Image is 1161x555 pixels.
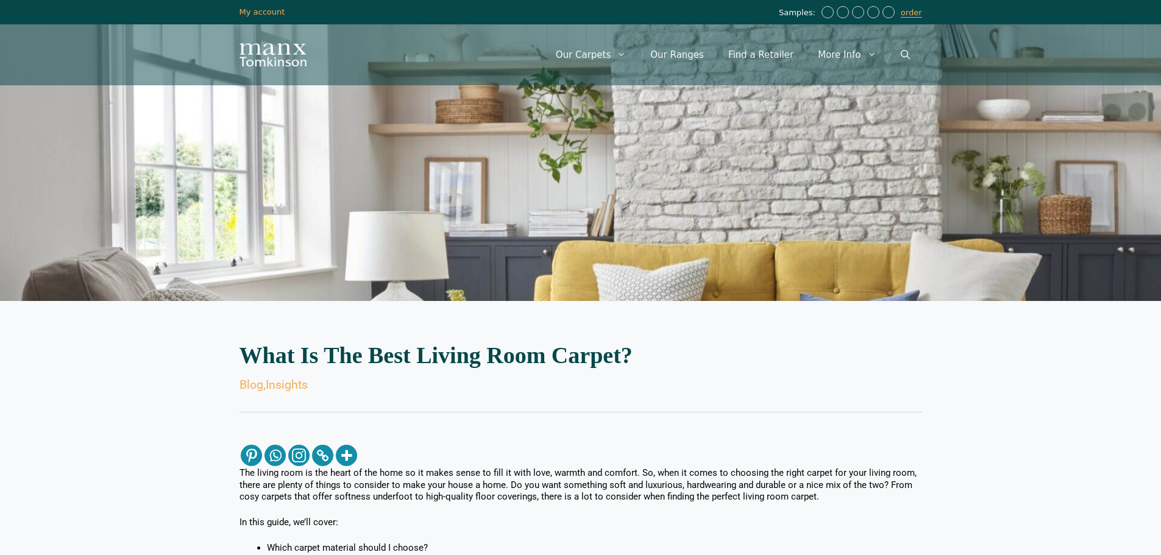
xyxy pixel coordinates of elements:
h2: What Is The Best Living Room Carpet? [240,344,922,367]
p: In this guide, we’ll cover: [240,517,922,529]
a: Insights [266,378,308,392]
a: Open Search Bar [889,37,922,73]
a: Copy Link [312,445,333,466]
a: More [336,445,357,466]
nav: Primary [544,37,922,73]
a: Instagram [288,445,310,466]
li: Which carpet material should I choose? [267,542,922,554]
a: Pinterest [241,445,262,466]
a: order [901,8,922,18]
span: Samples: [779,8,818,18]
a: My account [240,7,285,16]
div: , [240,379,922,391]
a: Find a Retailer [716,37,806,73]
img: Manx Tomkinson [240,43,307,66]
a: Blog [240,378,263,392]
a: Whatsapp [265,445,286,466]
p: The living room is the heart of the home so it makes sense to fill it with love, warmth and comfo... [240,467,922,503]
a: Our Ranges [638,37,716,73]
a: Our Carpets [544,37,639,73]
a: More Info [806,37,888,73]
